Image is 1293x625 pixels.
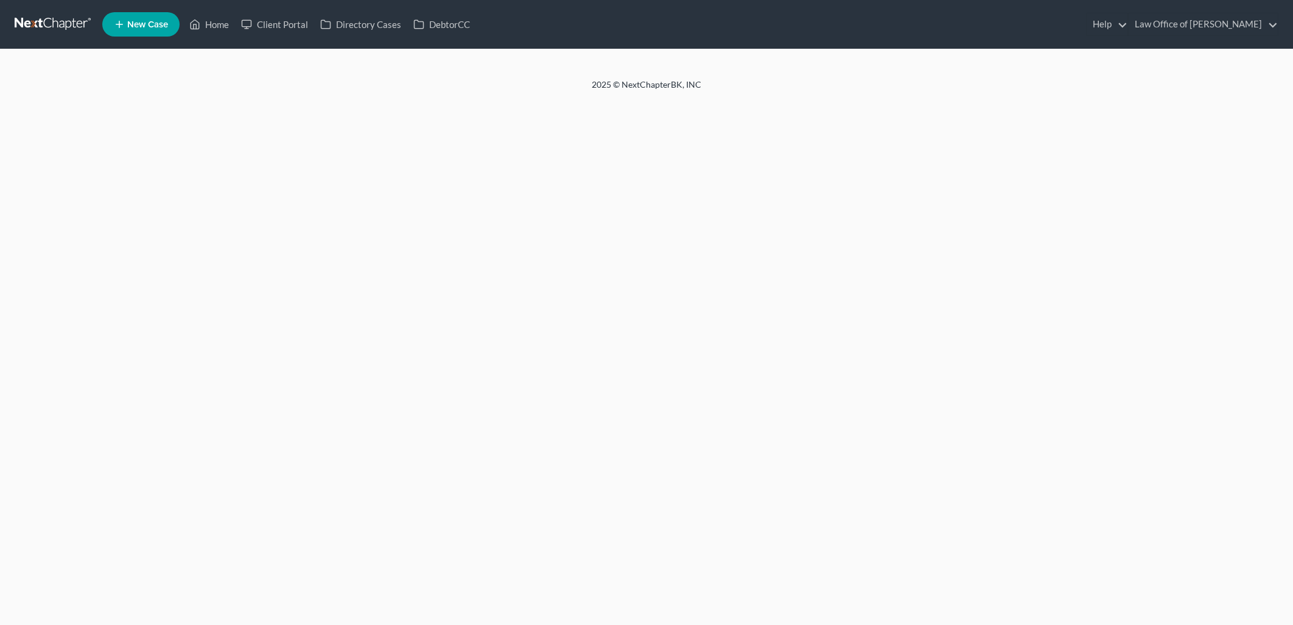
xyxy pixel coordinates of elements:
[102,12,180,37] new-legal-case-button: New Case
[235,13,314,35] a: Client Portal
[1087,13,1127,35] a: Help
[300,79,993,101] div: 2025 © NextChapterBK, INC
[183,13,235,35] a: Home
[314,13,407,35] a: Directory Cases
[407,13,476,35] a: DebtorCC
[1129,13,1278,35] a: Law Office of [PERSON_NAME]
